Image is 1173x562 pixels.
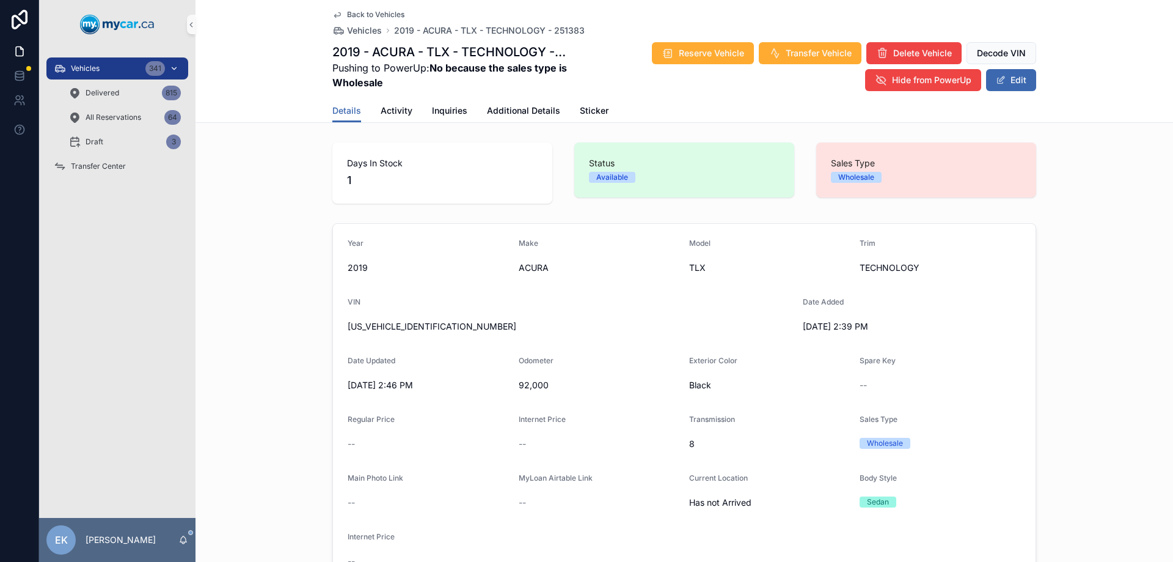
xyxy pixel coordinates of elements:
span: 8 [689,438,850,450]
span: MyLoan Airtable Link [519,473,593,483]
span: Details [332,105,361,117]
span: Delete Vehicle [893,47,952,59]
div: 3 [166,135,181,149]
span: Model [689,238,711,248]
span: Vehicles [347,24,382,37]
span: 1 [347,172,538,189]
span: [DATE] 2:39 PM [803,320,964,333]
a: Vehicles [332,24,382,37]
span: Has not Arrived [689,497,751,509]
span: Transfer Vehicle [786,47,852,59]
span: TLX [689,262,850,274]
span: -- [519,438,526,450]
div: Wholesale [838,172,874,183]
button: Transfer Vehicle [759,42,861,64]
span: Pushing to PowerUp: [332,61,568,90]
span: Status [589,157,780,169]
a: Back to Vehicles [332,10,404,20]
span: VIN [348,297,360,306]
a: Inquiries [432,100,467,124]
span: Internet Price [348,532,395,541]
span: [DATE] 2:46 PM [348,379,509,391]
div: scrollable content [39,49,195,193]
span: Inquiries [432,105,467,117]
a: Details [332,100,361,123]
span: Draft [86,137,103,147]
a: Transfer Center [46,155,188,177]
span: TECHNOLOGY [860,262,1021,274]
div: 341 [145,61,165,76]
span: Make [519,238,538,248]
span: Main Photo Link [348,473,403,483]
div: Sedan [867,497,889,508]
span: Black [689,379,850,391]
a: Additional Details [487,100,560,124]
div: Wholesale [867,438,903,449]
span: Days In Stock [347,157,538,169]
span: Additional Details [487,105,560,117]
span: -- [348,497,355,509]
button: Decode VIN [967,42,1036,64]
span: Body Style [860,473,897,483]
span: Date Added [803,297,844,306]
span: Sales Type [831,157,1021,169]
button: Reserve Vehicle [652,42,754,64]
button: Delete Vehicle [866,42,962,64]
span: Date Updated [348,356,395,365]
span: Back to Vehicles [347,10,404,20]
p: [PERSON_NAME] [86,534,156,546]
a: Activity [381,100,412,124]
span: Hide from PowerUp [892,74,971,86]
h1: 2019 - ACURA - TLX - TECHNOLOGY - 251383 [332,43,568,61]
span: All Reservations [86,113,141,122]
span: -- [519,497,526,509]
div: 815 [162,86,181,100]
span: Reserve Vehicle [679,47,744,59]
span: Internet Price [519,415,566,424]
button: Edit [986,69,1036,91]
span: Year [348,238,364,248]
a: 2019 - ACURA - TLX - TECHNOLOGY - 251383 [394,24,585,37]
span: Current Location [689,473,748,483]
span: Activity [381,105,412,117]
span: [US_VEHICLE_IDENTIFICATION_NUMBER] [348,320,793,333]
span: Exterior Color [689,356,737,365]
span: -- [348,438,355,450]
span: -- [860,379,867,391]
a: Delivered815 [61,82,188,104]
a: Vehicles341 [46,57,188,79]
span: 92,000 [519,379,680,391]
img: App logo [80,15,155,34]
span: Transfer Center [71,161,126,171]
span: Delivered [86,88,119,98]
span: Decode VIN [977,47,1026,59]
span: Sales Type [860,415,897,424]
span: 2019 [348,262,509,274]
span: EK [55,533,68,547]
span: Sticker [580,105,608,117]
span: Odometer [519,356,554,365]
div: Available [596,172,628,183]
div: 64 [164,110,181,125]
a: Sticker [580,100,608,124]
span: Vehicles [71,64,100,73]
span: Trim [860,238,875,248]
a: Draft3 [61,131,188,153]
a: All Reservations64 [61,106,188,128]
span: Regular Price [348,415,395,424]
strong: No because the sales type is Wholesale [332,62,567,89]
button: Hide from PowerUp [865,69,981,91]
span: Spare Key [860,356,896,365]
span: Transmission [689,415,735,424]
span: ACURA [519,262,680,274]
